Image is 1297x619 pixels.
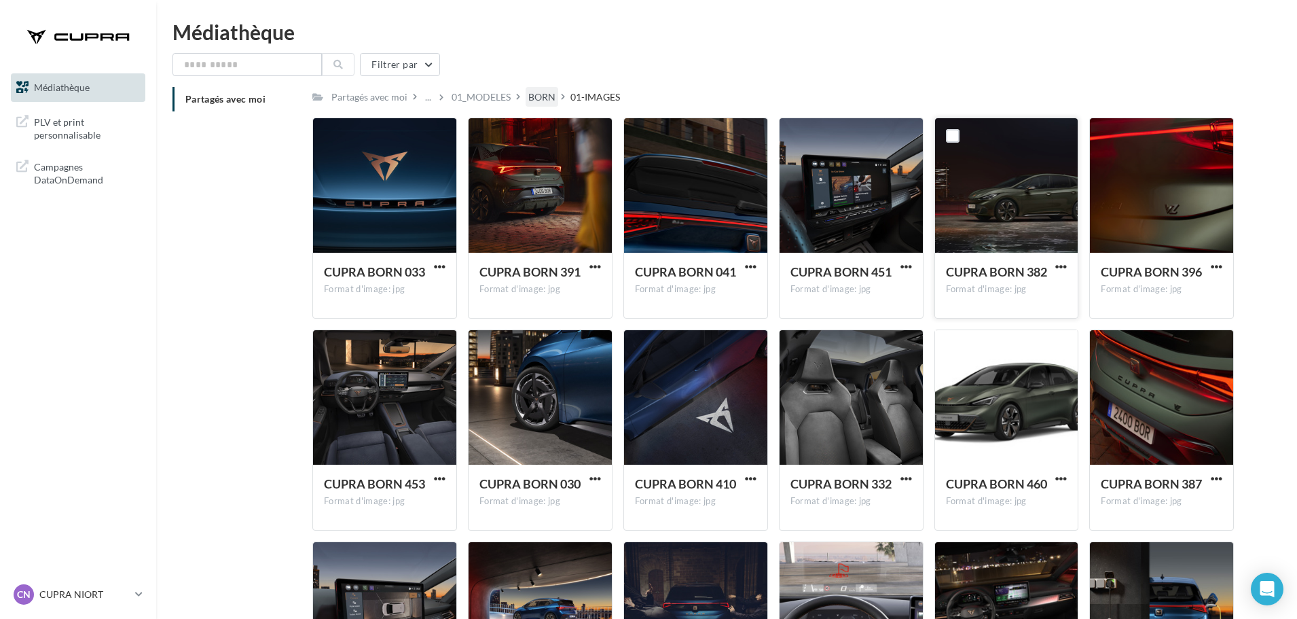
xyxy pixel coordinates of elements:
[324,283,445,296] div: Format d'image: jpg
[34,82,90,93] span: Médiathèque
[946,476,1047,491] span: CUPRA BORN 460
[1101,264,1202,279] span: CUPRA BORN 396
[452,90,511,104] div: 01_MODELES
[635,476,736,491] span: CUPRA BORN 410
[39,588,130,601] p: CUPRA NIORT
[570,90,620,104] div: 01-IMAGES
[8,73,148,102] a: Médiathèque
[635,495,756,508] div: Format d'image: jpg
[324,476,425,491] span: CUPRA BORN 453
[790,476,892,491] span: CUPRA BORN 332
[8,152,148,192] a: Campagnes DataOnDemand
[1101,283,1222,296] div: Format d'image: jpg
[635,264,736,279] span: CUPRA BORN 041
[185,93,266,105] span: Partagés avec moi
[946,264,1047,279] span: CUPRA BORN 382
[331,90,407,104] div: Partagés avec moi
[479,283,601,296] div: Format d'image: jpg
[1101,495,1222,508] div: Format d'image: jpg
[635,283,756,296] div: Format d'image: jpg
[790,495,912,508] div: Format d'image: jpg
[34,113,140,142] span: PLV et print personnalisable
[1251,573,1283,605] div: Open Intercom Messenger
[17,588,31,601] span: CN
[790,264,892,279] span: CUPRA BORN 451
[8,107,148,147] a: PLV et print personnalisable
[1101,476,1202,491] span: CUPRA BORN 387
[324,264,425,279] span: CUPRA BORN 033
[946,495,1067,508] div: Format d'image: jpg
[324,495,445,508] div: Format d'image: jpg
[528,90,555,104] div: BORN
[479,264,581,279] span: CUPRA BORN 391
[479,476,581,491] span: CUPRA BORN 030
[422,88,434,107] div: ...
[11,582,145,607] a: CN CUPRA NIORT
[172,22,1281,42] div: Médiathèque
[790,283,912,296] div: Format d'image: jpg
[946,283,1067,296] div: Format d'image: jpg
[360,53,440,76] button: Filtrer par
[34,158,140,187] span: Campagnes DataOnDemand
[479,495,601,508] div: Format d'image: jpg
